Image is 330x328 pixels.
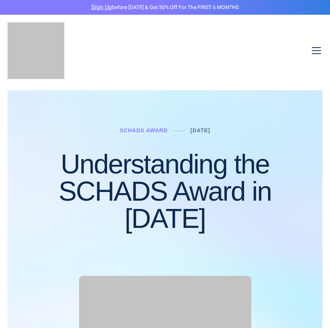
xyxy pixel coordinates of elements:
a: Schads Award [120,127,168,133]
p: before [DATE] & Get 50% Off for the FIRST 6 MONTHS [6,4,324,11]
a: [DATE] [190,127,210,133]
button: open-menu [310,45,322,57]
h1: Understanding the SCHADS Award in [DATE] [15,150,315,232]
a: Sign Up [91,3,112,12]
